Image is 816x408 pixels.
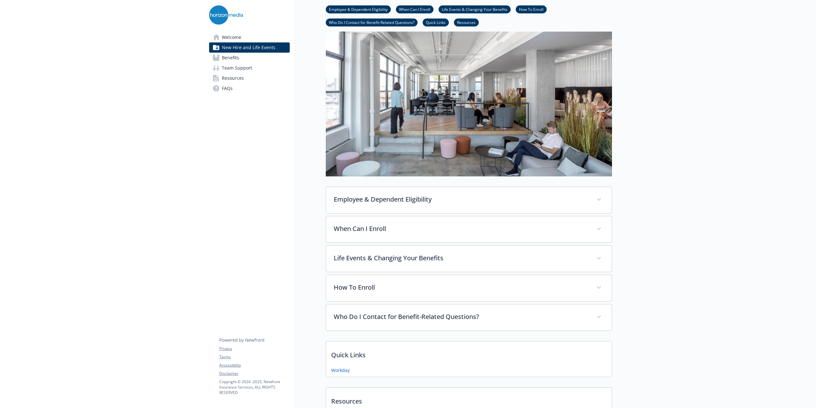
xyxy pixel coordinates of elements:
[334,253,589,263] p: Life Events & Changing Your Benefits
[219,371,289,376] a: Disclaimer
[219,354,289,360] a: Terms
[219,346,289,352] a: Privacy
[222,32,241,42] span: Welcome
[209,53,290,63] a: Benefits
[326,304,612,330] div: Who Do I Contact for Benefit-Related Questions?
[326,341,612,365] p: Quick Links
[326,275,612,301] div: How To Enroll
[222,42,275,53] span: New Hire and Life Events
[516,6,547,12] a: How To Enroll
[222,53,239,63] span: Benefits
[331,367,350,374] a: Workday
[222,83,233,93] span: FAQs
[334,283,589,292] p: How To Enroll
[222,63,252,73] span: Team Support
[222,73,244,83] span: Resources
[454,19,479,25] a: Resources
[326,246,612,272] div: Life Events & Changing Your Benefits
[326,187,612,213] div: Employee & Dependent Eligibility
[219,362,289,368] a: Accessibility
[209,32,290,42] a: Welcome
[219,379,289,395] p: Copyright © 2024 - 2025 , Newfront Insurance Services, ALL RIGHTS RESERVED
[423,19,449,25] a: Quick Links
[326,19,418,25] a: Who Do I Contact for Benefit-Related Questions?
[396,6,433,12] a: When Can I Enroll
[334,195,589,204] p: Employee & Dependent Eligibility
[209,73,290,83] a: Resources
[326,216,612,242] div: When Can I Enroll
[334,224,589,234] p: When Can I Enroll
[439,6,511,12] a: Life Events & Changing Your Benefits
[326,8,612,176] img: new hire page banner
[334,312,589,322] p: Who Do I Contact for Benefit-Related Questions?
[326,6,391,12] a: Employee & Dependent Eligibility
[209,63,290,73] a: Team Support
[209,42,290,53] a: New Hire and Life Events
[209,83,290,93] a: FAQs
